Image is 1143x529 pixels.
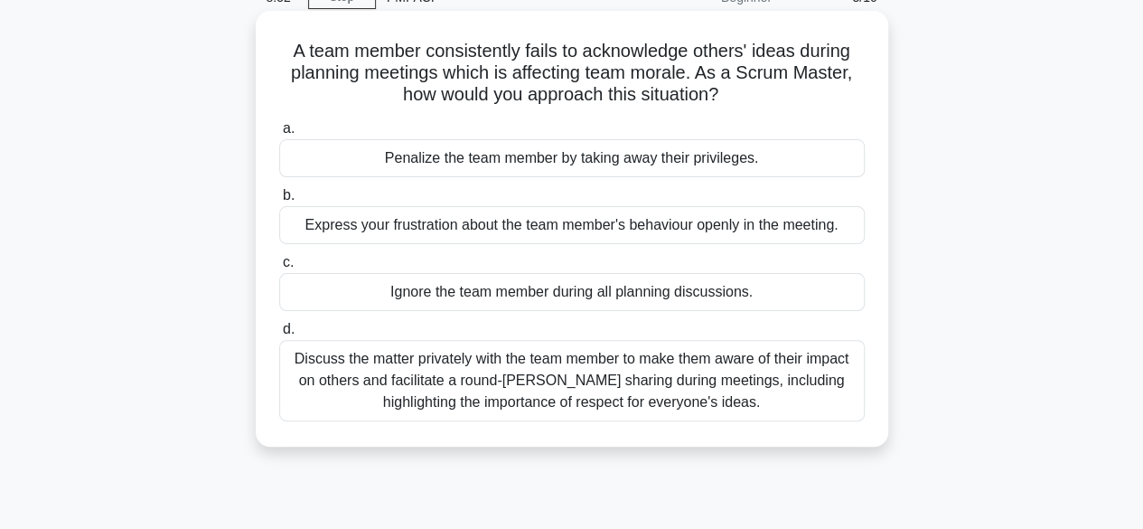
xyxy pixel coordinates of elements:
[277,40,867,107] h5: A team member consistently fails to acknowledge others' ideas during planning meetings which is a...
[279,273,865,311] div: Ignore the team member during all planning discussions.
[279,340,865,421] div: Discuss the matter privately with the team member to make them aware of their impact on others an...
[283,254,294,269] span: c.
[283,120,295,136] span: a.
[283,321,295,336] span: d.
[283,187,295,203] span: b.
[279,139,865,177] div: Penalize the team member by taking away their privileges.
[279,206,865,244] div: Express your frustration about the team member's behaviour openly in the meeting.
